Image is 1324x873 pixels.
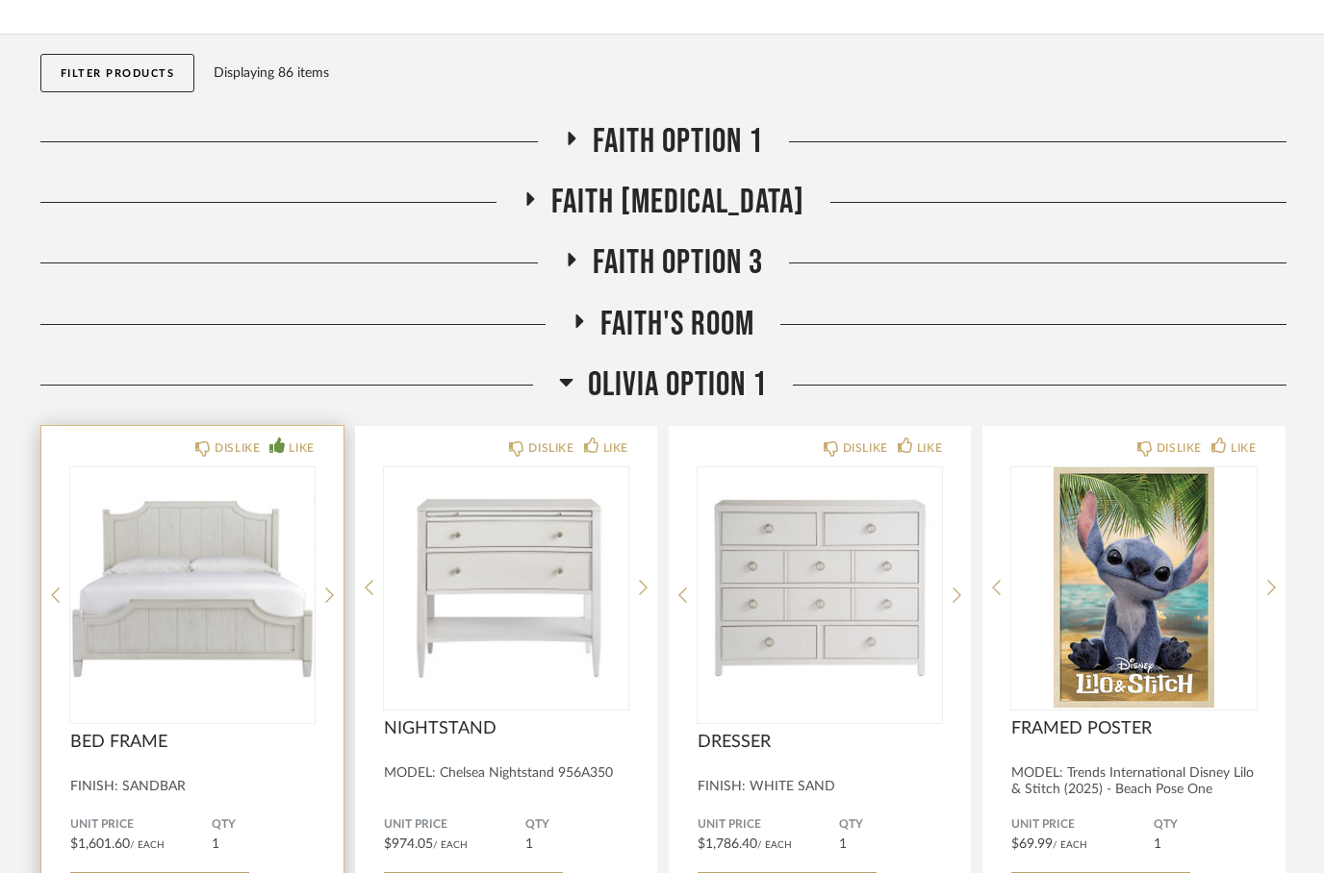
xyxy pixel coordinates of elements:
div: LIKE [917,438,942,458]
div: MODEL: Trends International Disney Lilo & Stitch (2025) - Beach Pose One Sheet... [1011,765,1256,814]
span: Faith's Room [600,304,754,345]
span: $69.99 [1011,837,1053,851]
div: LIKE [603,438,628,458]
img: undefined [1011,467,1256,708]
img: undefined [698,467,942,708]
span: Unit Price [698,817,839,833]
span: Unit Price [384,817,525,833]
span: / Each [433,840,468,850]
span: / Each [1053,840,1087,850]
span: $1,786.40 [698,837,757,851]
span: Unit Price [1011,817,1153,833]
span: BED FRAME [70,732,315,753]
div: Displaying 86 items [214,62,1277,84]
div: DISLIKE [215,438,260,458]
div: FINISH: SANDBAR [70,779,315,795]
span: 1 [1154,837,1161,851]
div: 0 [70,467,315,708]
span: DRESSER [698,732,942,753]
div: 0 [698,467,942,708]
span: QTY [525,817,628,833]
span: FRAMED POSTER [1011,718,1256,739]
span: 1 [212,837,219,851]
span: 1 [839,837,847,851]
span: Faith Option 1 [593,121,763,162]
span: Unit Price [70,817,212,833]
span: Olivia Option 1 [588,364,767,406]
div: FINISH: WHITE SAND [698,779,942,795]
span: / Each [757,840,792,850]
span: QTY [1154,817,1257,833]
span: 1 [525,837,533,851]
span: QTY [212,817,315,833]
span: NIGHTSTAND [384,718,628,739]
div: LIKE [289,438,314,458]
div: MODEL: Chelsea Nightstand 956A350 [384,765,628,782]
img: undefined [384,467,628,708]
div: DISLIKE [528,438,573,458]
img: undefined [70,467,315,708]
span: / Each [130,840,165,850]
span: QTY [839,817,942,833]
span: $974.05 [384,837,433,851]
button: Filter Products [40,54,195,92]
div: DISLIKE [1157,438,1202,458]
div: LIKE [1231,438,1256,458]
div: DISLIKE [843,438,888,458]
span: Faith [MEDICAL_DATA] [551,182,804,223]
span: $1,601.60 [70,837,130,851]
span: Faith Option 3 [593,242,763,284]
